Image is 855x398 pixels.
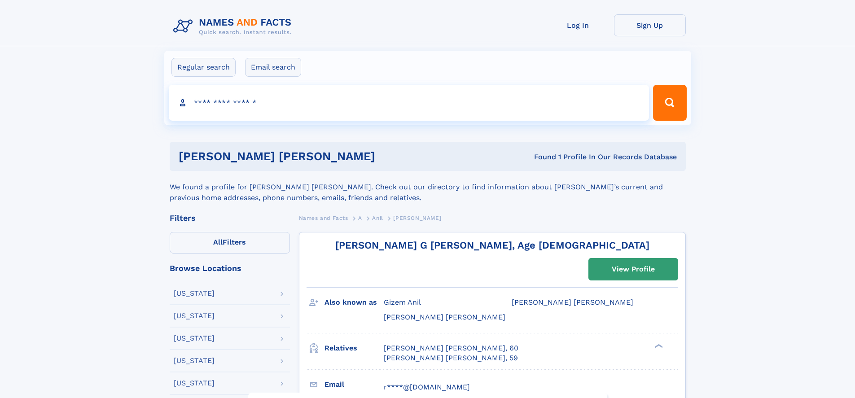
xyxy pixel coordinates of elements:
[324,341,384,356] h3: Relatives
[384,343,518,353] a: [PERSON_NAME] [PERSON_NAME], 60
[358,215,362,221] span: A
[393,215,441,221] span: [PERSON_NAME]
[169,85,649,121] input: search input
[589,258,678,280] a: View Profile
[174,312,215,319] div: [US_STATE]
[335,240,649,251] a: [PERSON_NAME] G [PERSON_NAME], Age [DEMOGRAPHIC_DATA]
[174,290,215,297] div: [US_STATE]
[245,58,301,77] label: Email search
[455,152,677,162] div: Found 1 Profile In Our Records Database
[614,14,686,36] a: Sign Up
[384,313,505,321] span: [PERSON_NAME] [PERSON_NAME]
[171,58,236,77] label: Regular search
[170,171,686,203] div: We found a profile for [PERSON_NAME] [PERSON_NAME]. Check out our directory to find information a...
[512,298,633,306] span: [PERSON_NAME] [PERSON_NAME]
[358,212,362,223] a: A
[170,14,299,39] img: Logo Names and Facts
[174,357,215,364] div: [US_STATE]
[174,335,215,342] div: [US_STATE]
[542,14,614,36] a: Log In
[384,353,518,363] a: [PERSON_NAME] [PERSON_NAME], 59
[653,85,686,121] button: Search Button
[170,232,290,254] label: Filters
[213,238,223,246] span: All
[170,264,290,272] div: Browse Locations
[372,215,383,221] span: Anil
[174,380,215,387] div: [US_STATE]
[384,298,421,306] span: Gizem Anil
[372,212,383,223] a: Anil
[612,259,655,280] div: View Profile
[170,214,290,222] div: Filters
[653,343,663,349] div: ❯
[324,377,384,392] h3: Email
[179,151,455,162] h1: [PERSON_NAME] [PERSON_NAME]
[299,212,348,223] a: Names and Facts
[324,295,384,310] h3: Also known as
